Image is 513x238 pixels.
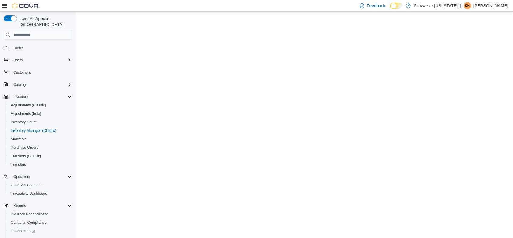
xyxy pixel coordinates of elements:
[11,229,35,233] span: Dashboards
[8,161,72,168] span: Transfers
[11,93,31,100] button: Inventory
[8,119,39,126] a: Inventory Count
[11,57,72,64] span: Users
[1,80,74,89] button: Catalog
[11,173,34,180] button: Operations
[13,46,23,51] span: Home
[13,58,23,63] span: Users
[8,110,72,117] span: Adjustments (beta)
[6,181,74,189] button: Cash Management
[1,172,74,181] button: Operations
[8,127,59,134] a: Inventory Manager (Classic)
[464,2,471,9] div: Krystal Hernandez
[11,220,47,225] span: Canadian Compliance
[6,101,74,109] button: Adjustments (Classic)
[6,189,74,198] button: Traceabilty Dashboard
[17,15,72,28] span: Load All Apps in [GEOGRAPHIC_DATA]
[8,181,44,189] a: Cash Management
[1,43,74,52] button: Home
[11,212,49,217] span: BioTrack Reconciliation
[8,190,72,197] span: Traceabilty Dashboard
[11,137,26,142] span: Manifests
[13,82,26,87] span: Catalog
[11,145,38,150] span: Purchase Orders
[13,174,31,179] span: Operations
[13,94,28,99] span: Inventory
[6,118,74,126] button: Inventory Count
[6,143,74,152] button: Purchase Orders
[6,152,74,160] button: Transfers (Classic)
[13,70,31,75] span: Customers
[465,2,470,9] span: KH
[8,102,48,109] a: Adjustments (Classic)
[11,81,72,88] span: Catalog
[390,3,403,9] input: Dark Mode
[8,144,41,151] a: Purchase Orders
[11,44,72,51] span: Home
[11,202,72,209] span: Reports
[11,81,28,88] button: Catalog
[11,69,33,76] a: Customers
[8,161,28,168] a: Transfers
[8,110,44,117] a: Adjustments (beta)
[8,135,72,143] span: Manifests
[11,128,56,133] span: Inventory Manager (Classic)
[414,2,458,9] p: Schwazze [US_STATE]
[12,3,39,9] img: Cova
[6,135,74,143] button: Manifests
[1,68,74,77] button: Customers
[8,210,72,218] span: BioTrack Reconciliation
[8,144,72,151] span: Purchase Orders
[1,201,74,210] button: Reports
[6,160,74,169] button: Transfers
[8,181,72,189] span: Cash Management
[1,56,74,64] button: Users
[13,203,26,208] span: Reports
[8,190,50,197] a: Traceabilty Dashboard
[6,227,74,235] a: Dashboards
[6,210,74,218] button: BioTrack Reconciliation
[8,227,37,235] a: Dashboards
[8,219,72,226] span: Canadian Compliance
[8,152,72,160] span: Transfers (Classic)
[11,202,28,209] button: Reports
[11,173,72,180] span: Operations
[8,102,72,109] span: Adjustments (Classic)
[11,69,72,76] span: Customers
[8,135,29,143] a: Manifests
[11,111,41,116] span: Adjustments (beta)
[11,44,25,52] a: Home
[8,127,72,134] span: Inventory Manager (Classic)
[11,57,25,64] button: Users
[6,109,74,118] button: Adjustments (beta)
[11,93,72,100] span: Inventory
[473,2,508,9] p: [PERSON_NAME]
[11,162,26,167] span: Transfers
[6,218,74,227] button: Canadian Compliance
[11,103,46,108] span: Adjustments (Classic)
[1,93,74,101] button: Inventory
[11,191,47,196] span: Traceabilty Dashboard
[460,2,461,9] p: |
[11,154,41,158] span: Transfers (Classic)
[367,3,385,9] span: Feedback
[6,126,74,135] button: Inventory Manager (Classic)
[11,120,37,125] span: Inventory Count
[8,219,49,226] a: Canadian Compliance
[8,227,72,235] span: Dashboards
[8,210,51,218] a: BioTrack Reconciliation
[8,119,72,126] span: Inventory Count
[8,152,44,160] a: Transfers (Classic)
[11,183,41,187] span: Cash Management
